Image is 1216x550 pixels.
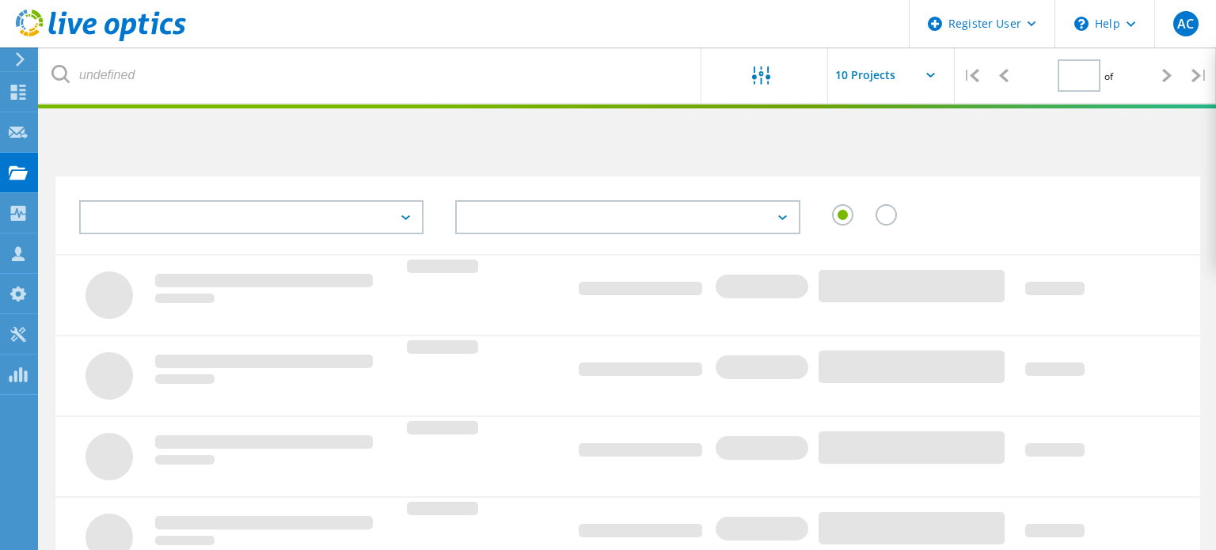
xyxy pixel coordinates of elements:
[1184,47,1216,104] div: |
[40,47,702,103] input: undefined
[16,33,186,44] a: Live Optics Dashboard
[1177,17,1194,30] span: AC
[1074,17,1089,31] svg: \n
[1104,70,1113,83] span: of
[955,47,987,104] div: |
